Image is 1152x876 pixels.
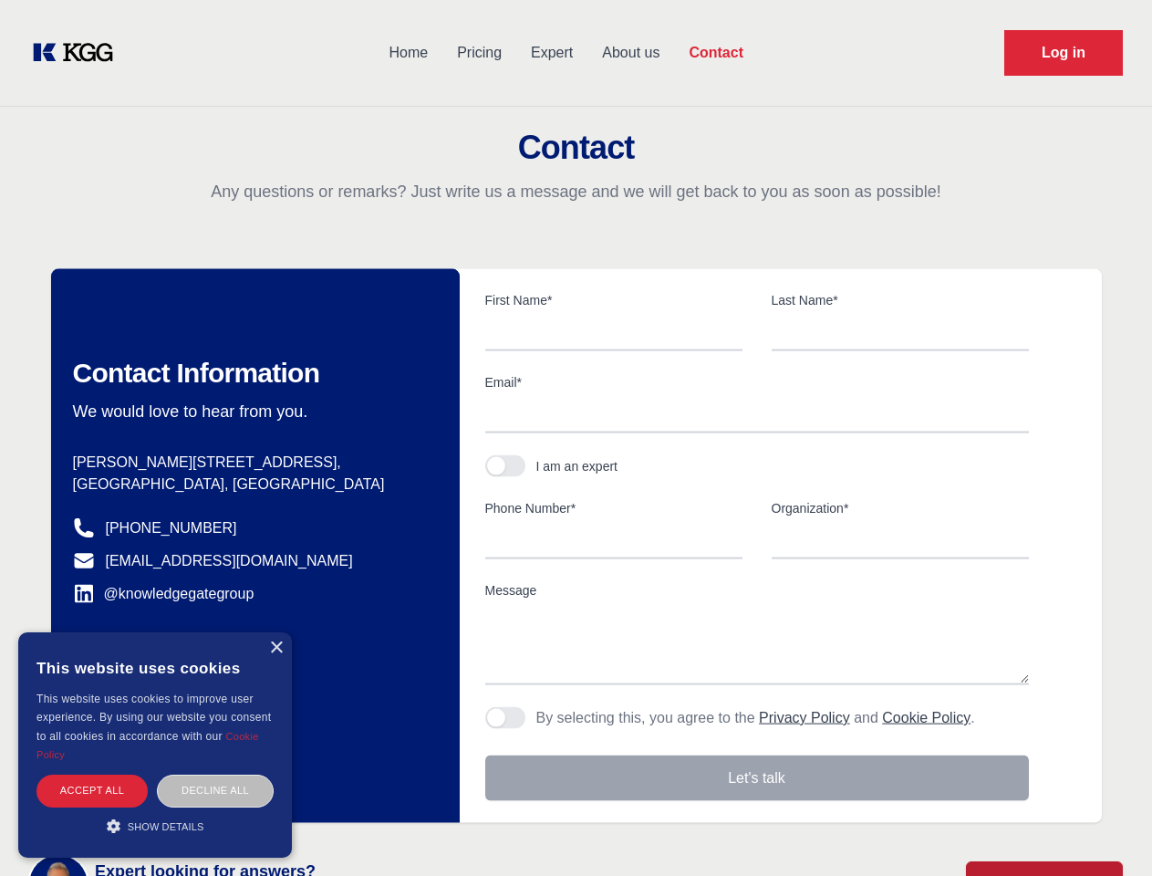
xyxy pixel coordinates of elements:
[485,499,742,517] label: Phone Number*
[587,29,674,77] a: About us
[772,291,1029,309] label: Last Name*
[128,821,204,832] span: Show details
[73,474,431,495] p: [GEOGRAPHIC_DATA], [GEOGRAPHIC_DATA]
[36,817,274,835] div: Show details
[106,550,353,572] a: [EMAIL_ADDRESS][DOMAIN_NAME]
[674,29,758,77] a: Contact
[882,710,970,725] a: Cookie Policy
[759,710,850,725] a: Privacy Policy
[536,457,618,475] div: I am an expert
[106,517,237,539] a: [PHONE_NUMBER]
[442,29,516,77] a: Pricing
[22,181,1130,203] p: Any questions or remarks? Just write us a message and we will get back to you as soon as possible!
[73,357,431,390] h2: Contact Information
[772,499,1029,517] label: Organization*
[29,38,128,68] a: KOL Knowledge Platform: Talk to Key External Experts (KEE)
[22,130,1130,166] h2: Contact
[36,693,271,743] span: This website uses cookies to improve user experience. By using our website you consent to all coo...
[73,583,254,605] a: @knowledgegategroup
[36,646,274,690] div: This website uses cookies
[485,581,1029,600] label: Message
[1004,30,1123,76] a: Request Demo
[1061,788,1152,876] iframe: Chat Widget
[485,373,1029,391] label: Email*
[73,401,431,422] p: We would love to hear from you.
[374,29,442,77] a: Home
[516,29,587,77] a: Expert
[536,707,975,729] p: By selecting this, you agree to the and .
[269,641,283,655] div: Close
[36,775,148,807] div: Accept all
[157,775,274,807] div: Decline all
[36,731,259,760] a: Cookie Policy
[485,291,742,309] label: First Name*
[485,756,1029,801] button: Let's talk
[73,452,431,474] p: [PERSON_NAME][STREET_ADDRESS],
